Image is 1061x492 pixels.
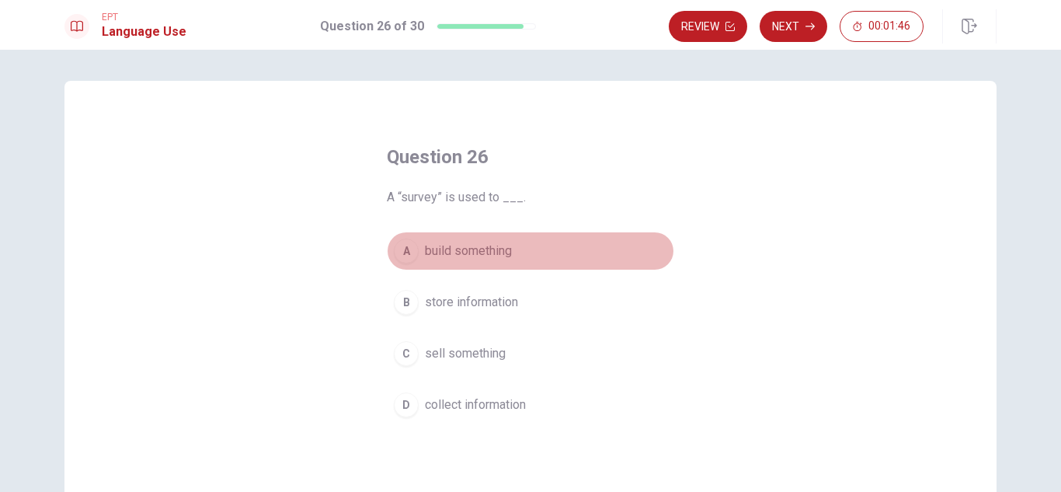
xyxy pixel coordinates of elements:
[387,386,674,424] button: Dcollect information
[868,20,910,33] span: 00:01:46
[840,11,924,42] button: 00:01:46
[102,23,186,41] h1: Language Use
[394,290,419,315] div: B
[387,145,674,169] h4: Question 26
[102,12,186,23] span: EPT
[387,334,674,373] button: Csell something
[425,396,526,414] span: collect information
[425,344,506,363] span: sell something
[394,341,419,366] div: C
[760,11,827,42] button: Next
[669,11,747,42] button: Review
[394,393,419,417] div: D
[387,283,674,322] button: Bstore information
[425,293,518,312] span: store information
[320,17,424,36] h1: Question 26 of 30
[387,232,674,270] button: Abuild something
[425,242,512,260] span: build something
[387,188,674,207] span: A “survey” is used to ___.
[394,239,419,263] div: A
